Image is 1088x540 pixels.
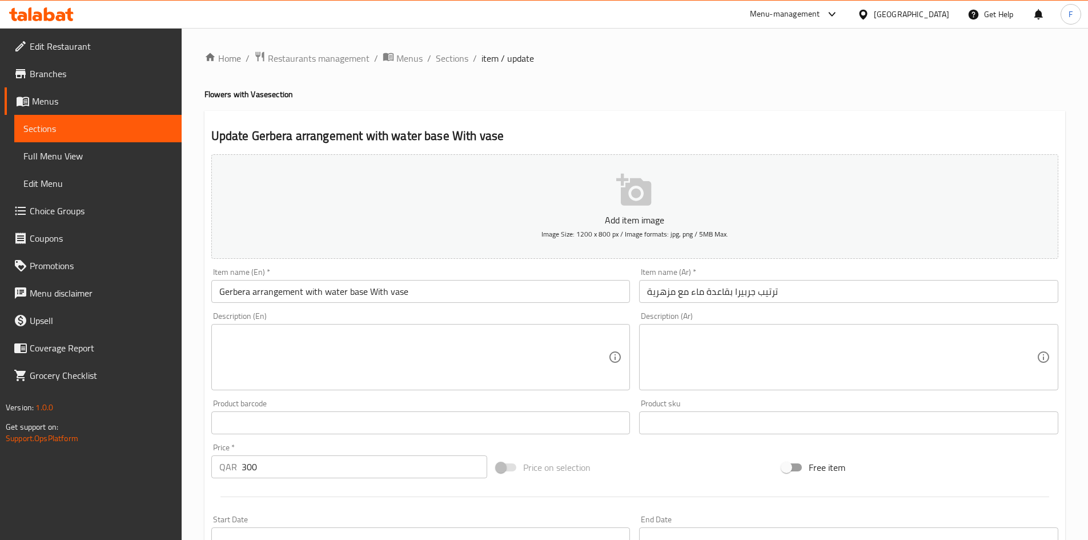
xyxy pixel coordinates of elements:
[219,460,237,474] p: QAR
[30,369,172,382] span: Grocery Checklist
[5,279,182,307] a: Menu disclaimer
[639,280,1058,303] input: Enter name Ar
[32,94,172,108] span: Menus
[246,51,250,65] li: /
[427,51,431,65] li: /
[229,213,1041,227] p: Add item image
[541,227,728,241] span: Image Size: 1200 x 800 px / Image formats: jpg, png / 5MB Max.
[211,280,631,303] input: Enter name En
[204,51,241,65] a: Home
[30,259,172,273] span: Promotions
[211,127,1058,145] h2: Update Gerbera arrangement with water base With vase
[523,461,591,474] span: Price on selection
[639,411,1058,434] input: Please enter product sku
[5,307,182,334] a: Upsell
[14,142,182,170] a: Full Menu View
[6,400,34,415] span: Version:
[23,177,172,190] span: Edit Menu
[268,51,370,65] span: Restaurants management
[750,7,820,21] div: Menu-management
[436,51,468,65] a: Sections
[5,33,182,60] a: Edit Restaurant
[5,334,182,362] a: Coverage Report
[5,225,182,252] a: Coupons
[874,8,949,21] div: [GEOGRAPHIC_DATA]
[30,341,172,355] span: Coverage Report
[204,51,1065,66] nav: breadcrumb
[242,455,488,478] input: Please enter price
[14,170,182,197] a: Edit Menu
[30,39,172,53] span: Edit Restaurant
[23,122,172,135] span: Sections
[30,231,172,245] span: Coupons
[6,419,58,434] span: Get support on:
[211,411,631,434] input: Please enter product barcode
[383,51,423,66] a: Menus
[30,314,172,327] span: Upsell
[14,115,182,142] a: Sections
[809,461,845,474] span: Free item
[204,89,1065,100] h4: Flowers with Vase section
[23,149,172,163] span: Full Menu View
[30,204,172,218] span: Choice Groups
[5,362,182,389] a: Grocery Checklist
[6,431,78,446] a: Support.OpsPlatform
[396,51,423,65] span: Menus
[374,51,378,65] li: /
[1069,8,1073,21] span: F
[473,51,477,65] li: /
[5,252,182,279] a: Promotions
[481,51,534,65] span: item / update
[30,67,172,81] span: Branches
[5,60,182,87] a: Branches
[5,197,182,225] a: Choice Groups
[35,400,53,415] span: 1.0.0
[211,154,1058,259] button: Add item imageImage Size: 1200 x 800 px / Image formats: jpg, png / 5MB Max.
[254,51,370,66] a: Restaurants management
[30,286,172,300] span: Menu disclaimer
[5,87,182,115] a: Menus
